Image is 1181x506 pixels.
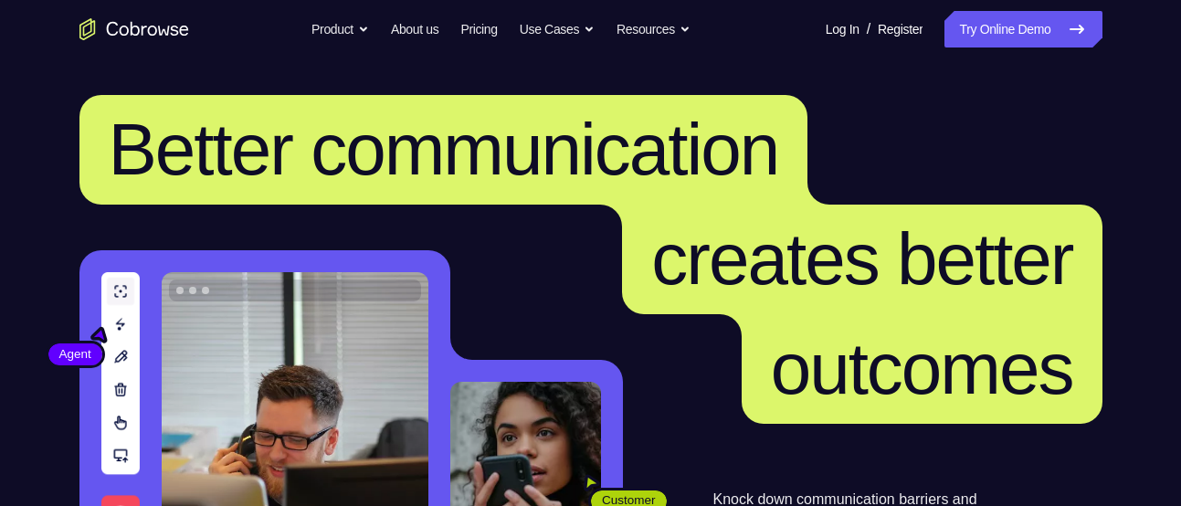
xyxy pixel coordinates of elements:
[109,109,779,190] span: Better communication
[826,11,859,47] a: Log In
[617,11,691,47] button: Resources
[391,11,438,47] a: About us
[311,11,369,47] button: Product
[878,11,923,47] a: Register
[771,328,1073,409] span: outcomes
[944,11,1102,47] a: Try Online Demo
[651,218,1072,300] span: creates better
[460,11,497,47] a: Pricing
[520,11,595,47] button: Use Cases
[867,18,870,40] span: /
[79,18,189,40] a: Go to the home page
